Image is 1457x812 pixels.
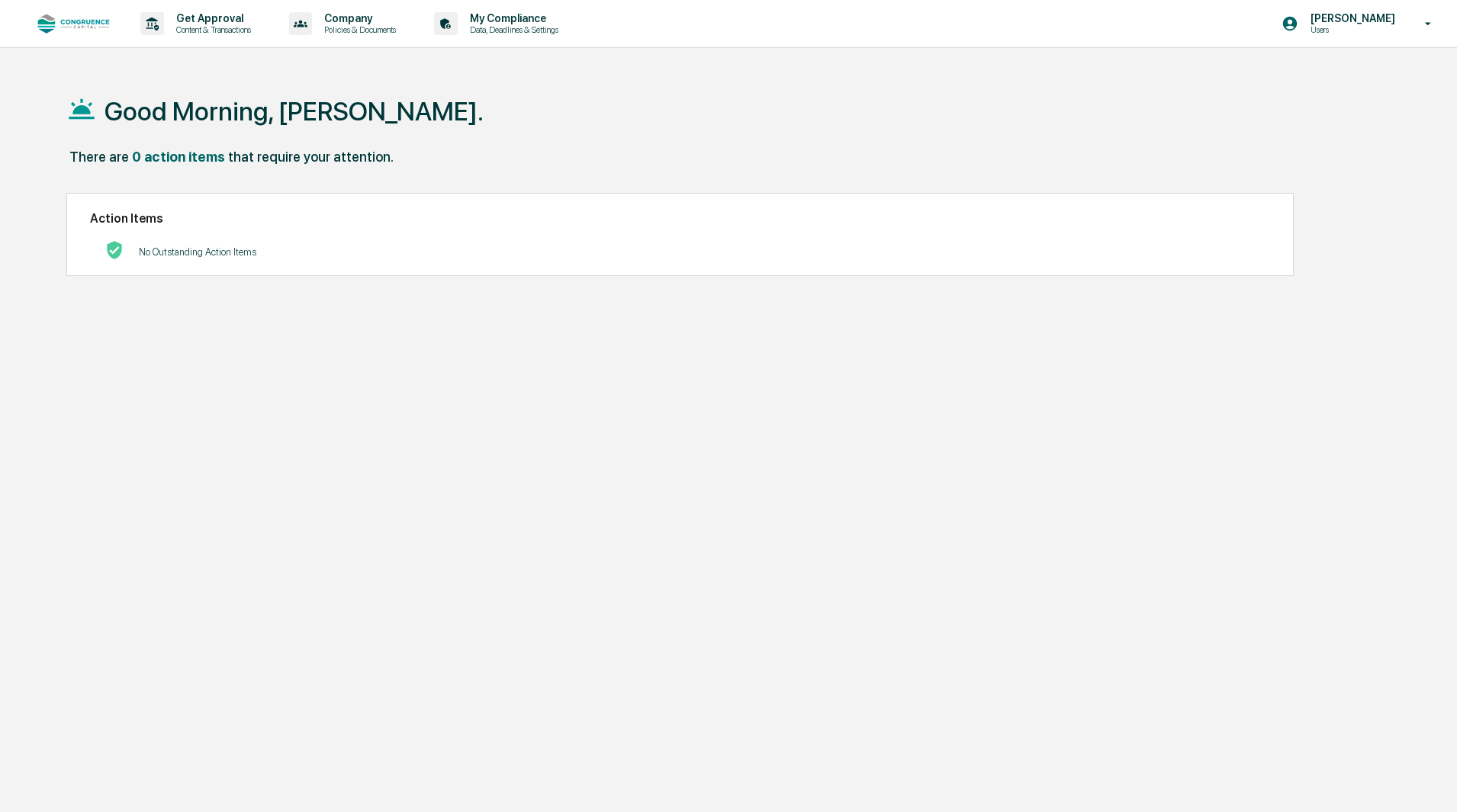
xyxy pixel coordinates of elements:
h2: Action Items [90,211,1270,226]
p: Content & Transactions [164,24,259,35]
p: Company [312,12,404,24]
img: logo [37,14,110,34]
p: Get Approval [164,12,259,24]
div: that require your attention. [228,149,394,165]
div: 0 action items [132,149,225,165]
p: Policies & Documents [312,24,404,35]
h1: Good Morning, [PERSON_NAME]. [105,96,484,127]
p: No Outstanding Action Items [139,246,256,258]
img: No Actions logo [105,241,124,259]
iframe: Open customer support [1408,762,1449,803]
p: Users [1298,24,1403,35]
div: There are [69,149,129,165]
p: Data, Deadlines & Settings [458,24,566,35]
p: [PERSON_NAME] [1298,12,1403,24]
p: My Compliance [458,12,566,24]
